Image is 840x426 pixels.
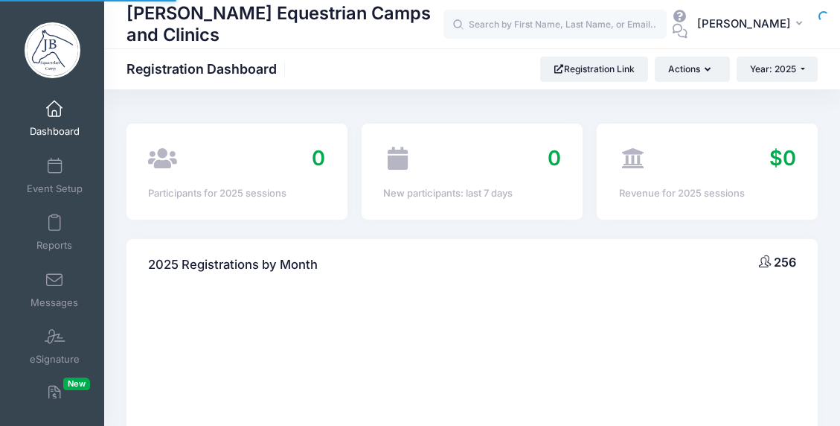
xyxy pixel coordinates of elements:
img: Jessica Braswell Equestrian Camps and Clinics [25,22,80,78]
span: Event Setup [27,182,83,195]
span: $0 [769,145,796,171]
a: eSignature [19,320,90,372]
span: New [63,378,90,390]
span: 0 [548,145,561,171]
span: Year: 2025 [750,63,796,74]
a: Messages [19,264,90,316]
a: Reports [19,206,90,258]
a: Dashboard [19,92,90,144]
h1: Registration Dashboard [126,61,289,77]
span: 256 [774,255,796,270]
div: New participants: last 7 days [383,186,560,201]
span: Dashboard [30,126,80,139]
h1: [PERSON_NAME] Equestrian Camps and Clinics [126,1,443,48]
span: 0 [312,145,325,171]
button: Year: 2025 [737,57,818,82]
button: Actions [655,57,729,82]
span: Messages [31,296,78,309]
input: Search by First Name, Last Name, or Email... [443,10,667,39]
span: Reports [36,240,72,252]
h4: 2025 Registrations by Month [148,244,318,287]
div: Participants for 2025 sessions [148,186,325,201]
a: Event Setup [19,150,90,202]
div: Revenue for 2025 sessions [619,186,796,201]
a: Registration Link [540,57,648,82]
button: [PERSON_NAME] [687,7,818,42]
span: [PERSON_NAME] [697,16,791,32]
span: eSignature [30,354,80,366]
